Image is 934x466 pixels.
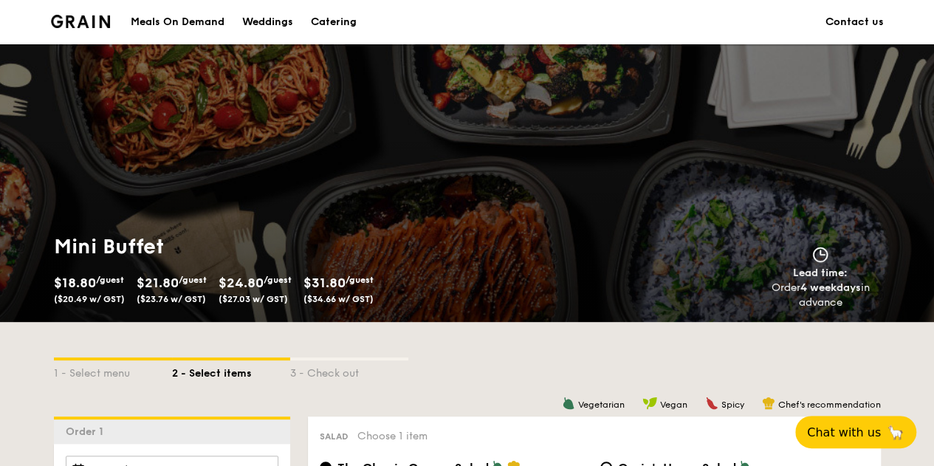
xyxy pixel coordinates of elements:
[357,430,427,442] span: Choose 1 item
[66,425,109,438] span: Order 1
[562,397,575,410] img: icon-vegetarian.fe4039eb.svg
[778,400,881,410] span: Chef's recommendation
[578,400,625,410] span: Vegetarian
[705,397,718,410] img: icon-spicy.37a8142b.svg
[219,275,264,291] span: $24.80
[51,15,111,28] img: Grain
[320,431,348,442] span: Salad
[755,281,887,310] div: Order in advance
[303,275,346,291] span: $31.80
[54,233,461,260] h1: Mini Buffet
[642,397,657,410] img: icon-vegan.f8ff3823.svg
[137,294,206,304] span: ($23.76 w/ GST)
[219,294,288,304] span: ($27.03 w/ GST)
[54,360,172,381] div: 1 - Select menu
[54,275,96,291] span: $18.80
[660,400,687,410] span: Vegan
[137,275,179,291] span: $21.80
[179,275,207,285] span: /guest
[51,15,111,28] a: Logotype
[346,275,374,285] span: /guest
[807,425,881,439] span: Chat with us
[762,397,775,410] img: icon-chef-hat.a58ddaea.svg
[800,281,861,294] strong: 4 weekdays
[809,247,831,263] img: icon-clock.2db775ea.svg
[54,294,125,304] span: ($20.49 w/ GST)
[303,294,374,304] span: ($34.66 w/ GST)
[793,267,848,279] span: Lead time:
[96,275,124,285] span: /guest
[264,275,292,285] span: /guest
[172,360,290,381] div: 2 - Select items
[290,360,408,381] div: 3 - Check out
[795,416,916,448] button: Chat with us🦙
[887,424,904,441] span: 🦙
[721,400,744,410] span: Spicy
